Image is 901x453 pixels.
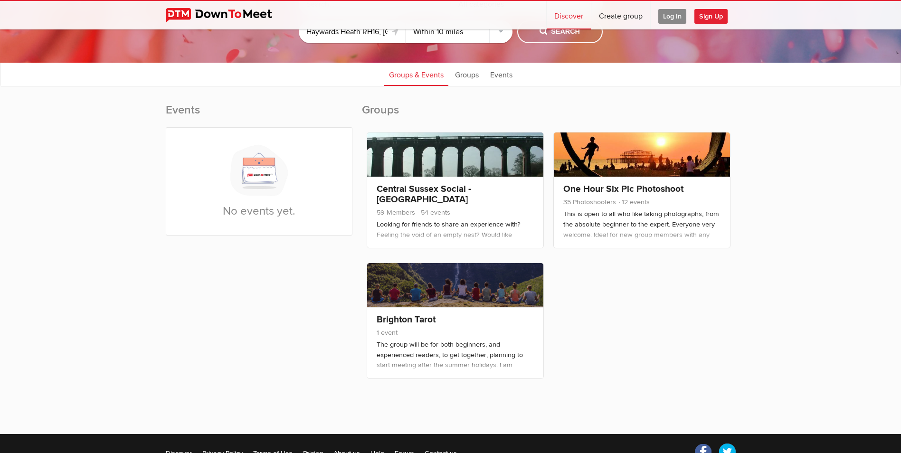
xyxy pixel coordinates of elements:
[377,208,415,217] span: 59 Members
[377,340,534,422] div: The group will be for both beginners, and experienced readers, to get together; planning to start...
[591,1,650,29] a: Create group
[485,62,517,86] a: Events
[299,20,406,43] input: Location or ZIP-Code
[377,183,471,205] a: Central Sussex Social - [GEOGRAPHIC_DATA]
[651,1,694,29] a: Log In
[377,329,398,337] span: 1 event
[563,183,683,195] a: One Hour Six Pic Photoshoot
[166,103,352,127] h2: Events
[658,9,686,24] span: Log In
[362,103,736,127] h2: Groups
[618,198,650,206] span: 12 events
[547,1,591,29] a: Discover
[694,1,735,29] a: Sign Up
[384,62,448,86] a: Groups & Events
[450,62,484,86] a: Groups
[540,27,580,37] span: Search
[166,128,352,235] div: No events yet.
[694,9,728,24] span: Sign Up
[517,20,603,43] button: Search
[166,8,287,22] img: DownToMeet
[563,198,616,206] span: 35 Photoshooters
[417,208,450,217] span: 54 events
[377,314,436,325] a: Brighton Tarot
